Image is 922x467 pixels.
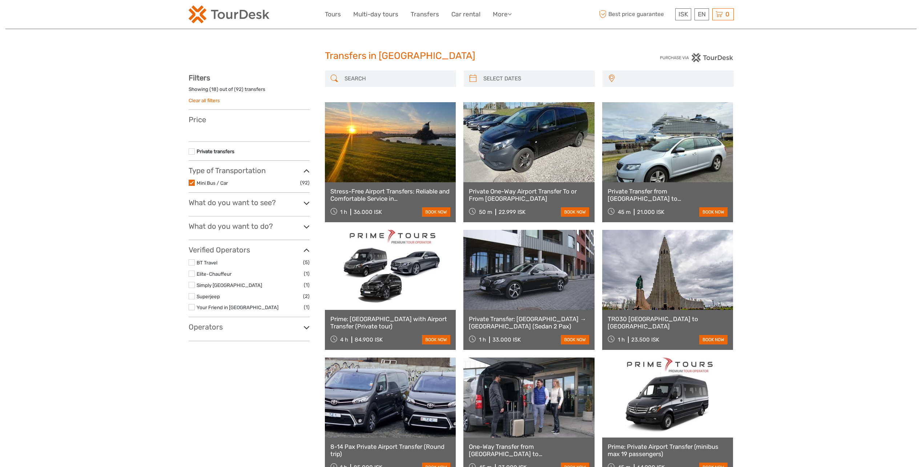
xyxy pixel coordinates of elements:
[679,11,688,18] span: ISK
[189,198,310,207] h3: What do you want to see?
[340,336,348,343] span: 4 h
[699,207,728,217] a: book now
[330,315,451,330] a: Prime: [GEOGRAPHIC_DATA] with Airport Transfer (Private tour)
[411,9,439,20] a: Transfers
[694,8,709,20] div: EN
[699,335,728,344] a: book now
[353,9,398,20] a: Multi-day tours
[608,188,728,203] a: Private Transfer from [GEOGRAPHIC_DATA] to [GEOGRAPHIC_DATA]
[637,209,664,215] div: 21.000 ISK
[660,53,733,62] img: PurchaseViaTourDesk.png
[493,9,512,20] a: More
[303,258,310,267] span: (5)
[325,50,597,62] h1: Transfers in [GEOGRAPHIC_DATA]
[304,270,310,278] span: (1)
[422,335,450,344] a: book now
[189,166,310,175] h3: Type of Transportation
[197,271,231,277] a: Elite-Chauffeur
[330,188,451,203] a: Stress-Free Airport Transfers: Reliable and Comfortable Service in [GEOGRAPHIC_DATA]
[197,148,234,154] a: Private transfers
[597,8,673,20] span: Best price guarantee
[561,335,589,344] a: book now
[197,294,220,299] a: Superjeep
[618,209,631,215] span: 45 m
[631,336,659,343] div: 23.500 ISK
[618,336,625,343] span: 1 h
[340,209,347,215] span: 1 h
[354,209,382,215] div: 36.000 ISK
[189,115,310,124] h3: Price
[304,303,310,311] span: (1)
[197,260,217,266] a: BT Travel
[189,73,210,82] strong: Filters
[342,72,452,85] input: SEARCH
[236,86,242,93] label: 92
[300,179,310,187] span: (92)
[492,336,521,343] div: 33.000 ISK
[304,281,310,289] span: (1)
[499,209,526,215] div: 22.999 ISK
[479,336,486,343] span: 1 h
[189,246,310,254] h3: Verified Operators
[197,282,262,288] a: Simply [GEOGRAPHIC_DATA]
[608,443,728,458] a: Prime: Private Airport Transfer (minibus max 19 passengers)
[469,443,589,458] a: One-Way Transfer from [GEOGRAPHIC_DATA] to [GEOGRAPHIC_DATA]
[469,188,589,203] a: Private One-Way Airport Transfer To or From [GEOGRAPHIC_DATA]
[451,9,480,20] a: Car rental
[197,304,278,310] a: Your Friend in [GEOGRAPHIC_DATA]
[197,180,228,186] a: Mini Bus / Car
[422,207,450,217] a: book now
[325,9,341,20] a: Tours
[561,207,589,217] a: book now
[479,209,492,215] span: 50 m
[189,86,310,97] div: Showing ( ) out of ( ) transfers
[355,336,383,343] div: 84.900 ISK
[303,292,310,300] span: (2)
[189,5,269,23] img: 120-15d4194f-c635-41b9-a512-a3cb382bfb57_logo_small.png
[724,11,730,18] span: 0
[189,222,310,231] h3: What do you want to do?
[211,86,217,93] label: 18
[330,443,451,458] a: 8-14 Pax Private Airport Transfer (Round trip)
[480,72,591,85] input: SELECT DATES
[469,315,589,330] a: Private Transfer: [GEOGRAPHIC_DATA] → [GEOGRAPHIC_DATA] (Sedan 2 Pax)
[189,97,220,103] a: Clear all filters
[189,323,310,331] h3: Operators
[608,315,728,330] a: TR030 [GEOGRAPHIC_DATA] to [GEOGRAPHIC_DATA]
